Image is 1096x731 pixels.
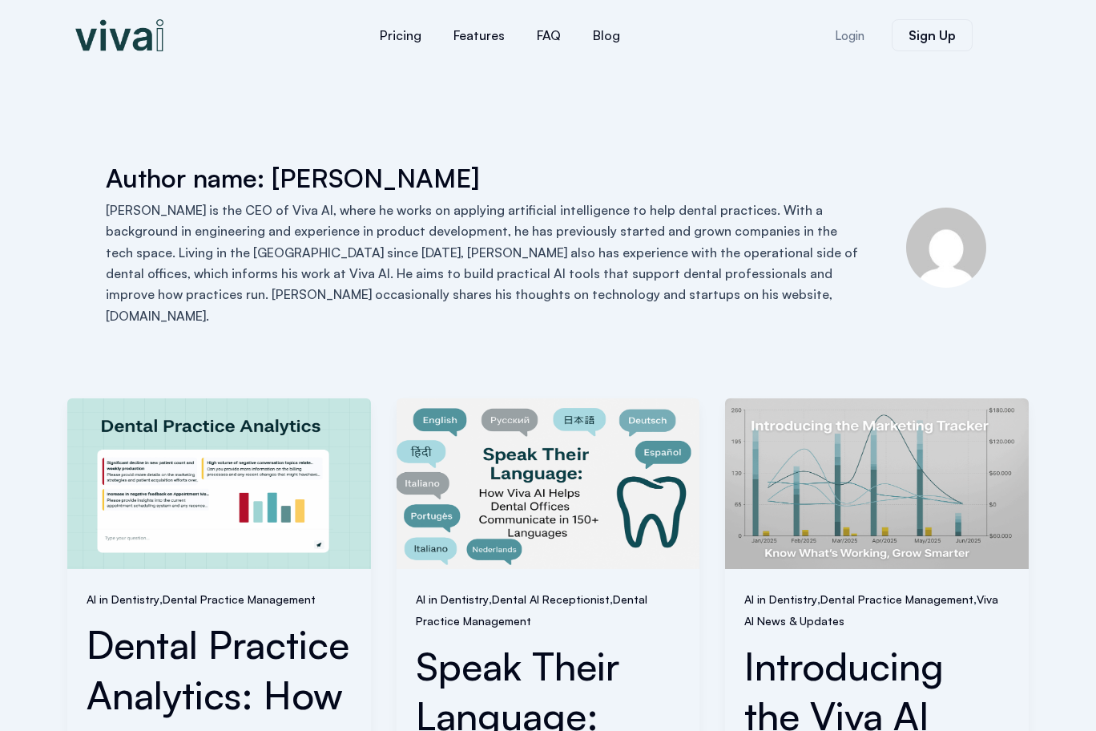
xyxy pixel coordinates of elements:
[268,16,732,55] nav: Menu
[416,588,681,631] span: , ,
[106,160,862,196] h1: Author name: [PERSON_NAME]
[521,16,577,55] a: FAQ
[744,592,998,627] a: Viva AI News & Updates
[437,16,521,55] a: Features
[87,588,352,609] span: ,
[416,592,489,606] a: AI in Dentistry
[106,200,862,326] p: [PERSON_NAME] is the CEO of Viva AI, where he works on applying artificial intelligence to help d...
[577,16,636,55] a: Blog
[909,29,956,42] span: Sign Up
[892,19,973,51] a: Sign Up
[364,16,437,55] a: Pricing
[816,20,884,51] a: Login
[67,475,371,491] a: Read: Dental Practice Analytics: How Practice Optimizer Enhances Your Office Efficiency
[725,475,1029,491] a: Read: Introducing the Viva AI Marketing Tracker for Dental Offices: Know What’s Working, Grow Sma...
[397,475,700,491] a: Read: Speak Their Language: How Viva AI Helps Dental Offices Communicate in 150+ Languages
[416,592,647,627] a: Dental Practice Management
[492,592,610,606] a: Dental AI Receptionist
[725,398,1029,569] img: Marketing Tracker for Dental Offices
[397,398,700,569] img: Viva AI supports multiple languages for dental offices
[67,398,371,569] img: Dental Practice Analytics
[87,592,159,606] a: AI in Dentistry
[835,30,864,42] span: Login
[820,592,973,606] a: Dental Practice Management
[163,592,316,606] a: Dental Practice Management
[744,592,817,606] a: AI in Dentistry
[744,588,1009,631] span: , ,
